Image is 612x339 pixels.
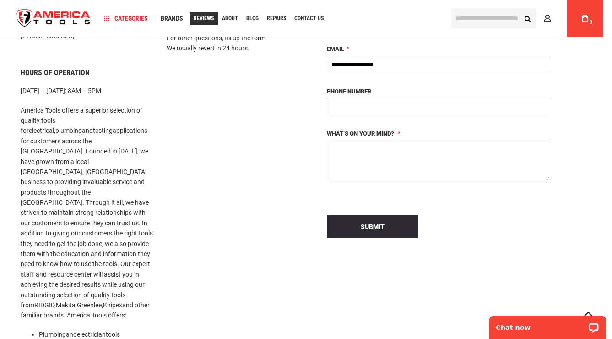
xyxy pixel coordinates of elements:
[327,215,418,238] button: Submit
[327,45,344,52] span: Email
[55,127,82,134] a: plumbing
[222,16,238,21] span: About
[267,16,286,21] span: Repairs
[21,69,153,77] h6: Hours of Operation
[77,331,106,338] a: electrician
[9,1,98,36] img: America Tools
[246,16,259,21] span: Blog
[157,12,187,25] a: Brands
[194,16,214,21] span: Reviews
[294,16,324,21] span: Contact Us
[327,130,394,137] span: What’s on your mind?
[9,1,98,36] a: store logo
[218,12,242,25] a: About
[190,12,218,25] a: Reviews
[361,223,385,230] span: Submit
[39,331,66,338] a: Plumbing
[590,20,592,25] span: 0
[161,15,183,22] span: Brands
[103,301,122,309] a: Knipex
[104,15,148,22] span: Categories
[21,86,153,96] p: [DATE] – [DATE]: 8AM – 5PM
[483,310,612,339] iframe: LiveChat chat widget
[263,12,290,25] a: Repairs
[21,105,153,321] p: America Tools offers a superior selection of quality tools for , and applications for customers a...
[34,301,54,309] a: RIDGID
[77,301,102,309] a: Greenlee
[327,88,371,95] span: Phone Number
[242,12,263,25] a: Blog
[290,12,328,25] a: Contact Us
[29,127,54,134] a: electrical
[56,301,76,309] a: Makita
[93,127,113,134] a: testing
[519,10,536,27] button: Search
[100,12,152,25] a: Categories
